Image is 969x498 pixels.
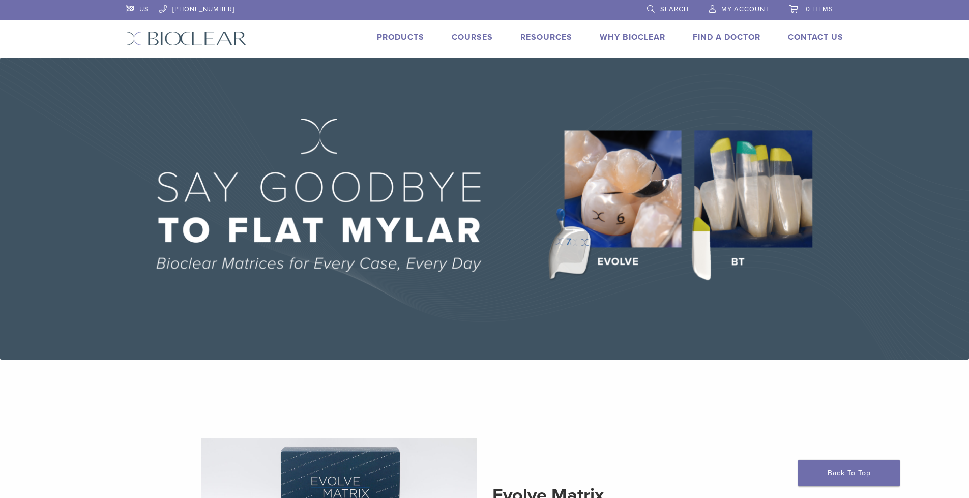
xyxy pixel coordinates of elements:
a: Find A Doctor [693,32,760,42]
a: Back To Top [798,460,900,486]
img: Bioclear [126,31,247,46]
a: Contact Us [788,32,843,42]
span: My Account [721,5,769,13]
a: Courses [452,32,493,42]
a: Why Bioclear [600,32,665,42]
a: Products [377,32,424,42]
span: 0 items [806,5,833,13]
span: Search [660,5,689,13]
a: Resources [520,32,572,42]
